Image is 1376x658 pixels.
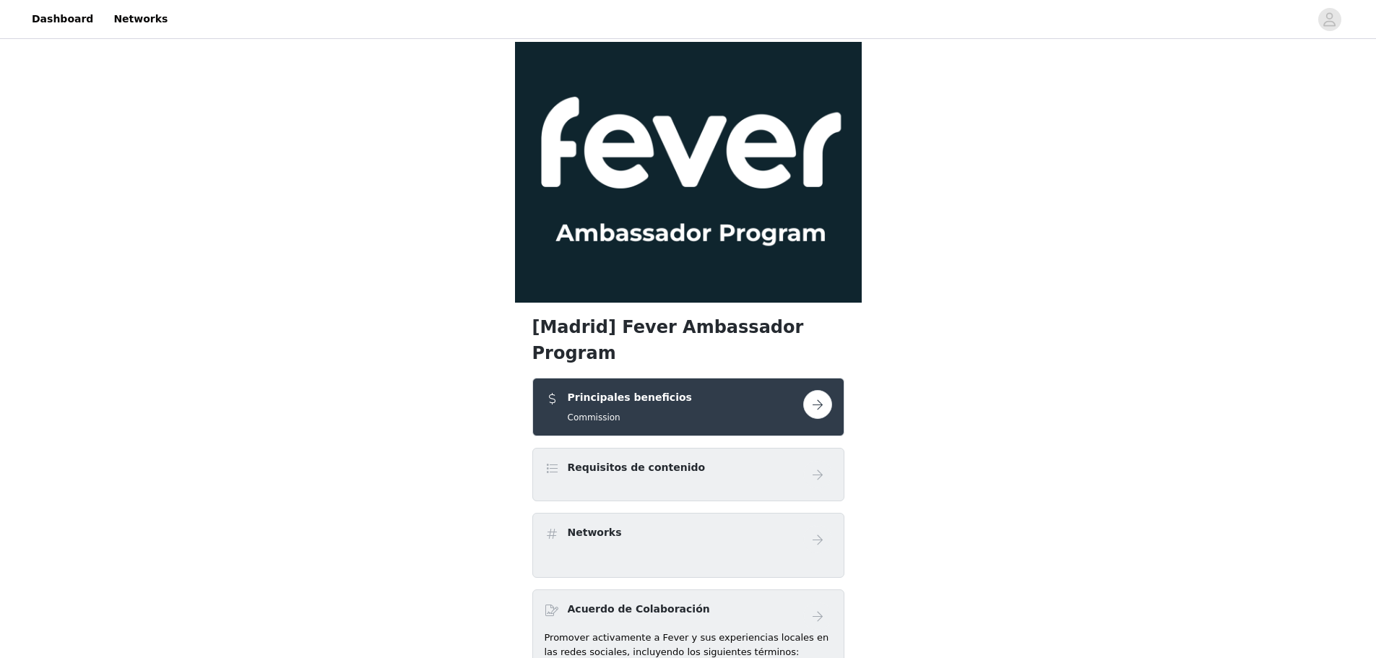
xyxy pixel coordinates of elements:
div: avatar [1323,8,1336,31]
h5: Commission [568,411,692,424]
div: Requisitos de contenido [532,448,844,501]
a: Networks [105,3,176,35]
a: Dashboard [23,3,102,35]
h4: Requisitos de contenido [568,460,706,475]
div: Principales beneficios [532,378,844,436]
h4: Acuerdo de Colaboración [568,602,710,617]
h4: Networks [568,525,622,540]
h1: [Madrid] Fever Ambassador Program [532,314,844,366]
img: campaign image [515,42,862,303]
div: Networks [532,513,844,578]
h4: Principales beneficios [568,390,692,405]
